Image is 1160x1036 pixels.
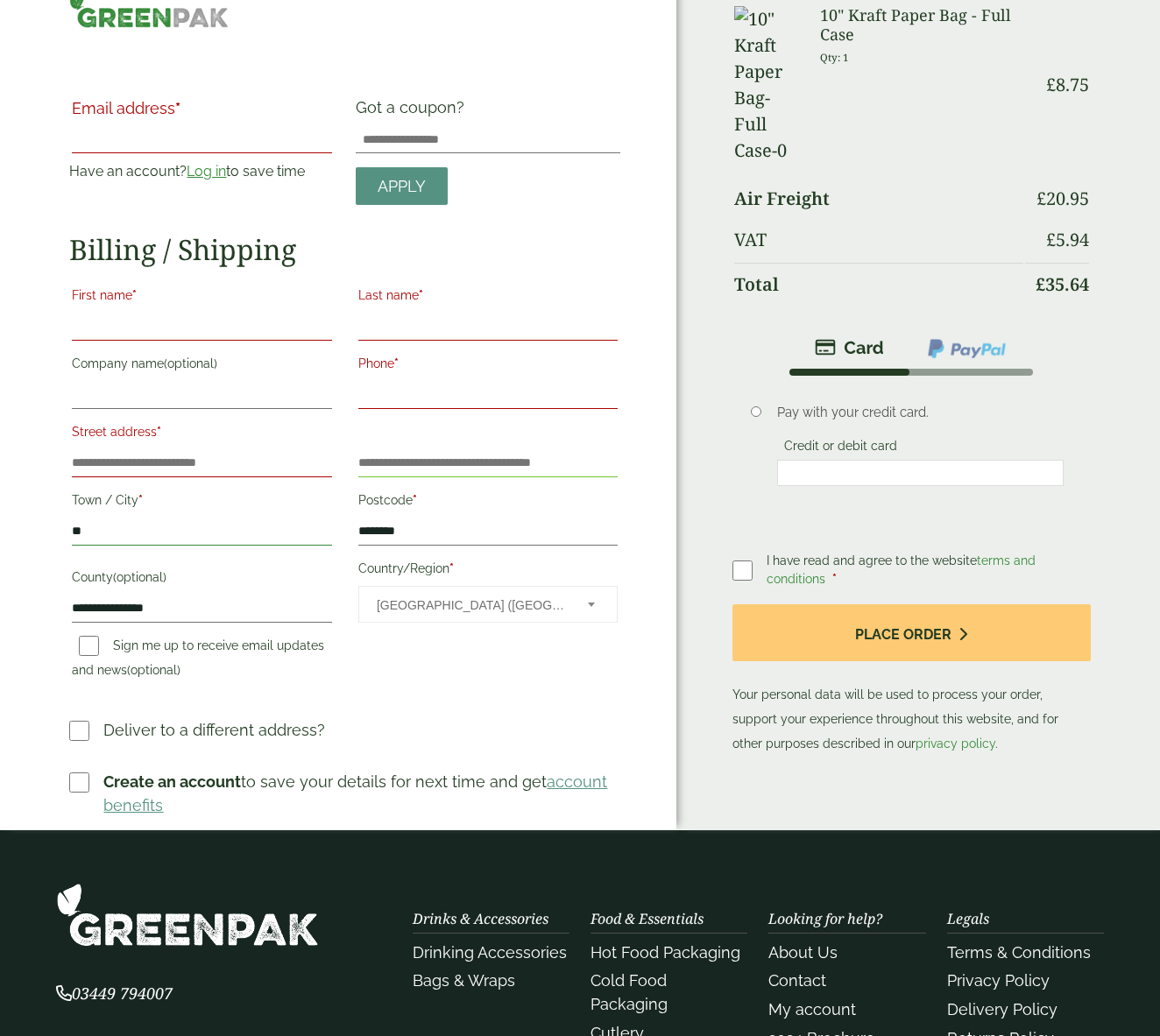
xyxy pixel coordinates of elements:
[72,565,331,595] label: County
[358,351,618,381] label: Phone
[377,587,564,624] span: United Kingdom (UK)
[732,604,1090,756] p: Your personal data will be used to process your order, support your experience throughout this we...
[591,971,668,1013] a: Cold Food Packaging
[356,98,471,125] label: Got a coupon?
[103,772,241,791] strong: Create an account
[926,337,1008,360] img: ppcp-gateway.png
[1046,73,1056,96] span: £
[591,943,740,962] a: Hot Food Packaging
[1036,187,1046,210] span: £
[413,943,567,962] a: Drinking Accessories
[1046,73,1089,96] bdi: 8.75
[1046,228,1056,251] span: £
[947,943,1091,962] a: Terms & Conditions
[820,51,849,64] small: Qty: 1
[916,736,995,751] a: privacy policy
[69,233,620,266] h2: Billing / Shipping
[782,465,1058,481] iframe: Secure card payment input frame
[815,337,884,358] img: stripe.png
[356,167,448,205] a: Apply
[113,570,166,584] span: (optional)
[1036,187,1089,210] bdi: 20.95
[832,572,837,586] abbr: required
[734,219,1022,261] th: VAT
[358,556,618,586] label: Country/Region
[103,770,620,817] p: to save your details for next time and get
[768,971,826,990] a: Contact
[777,439,904,458] label: Credit or debit card
[734,190,830,208] label: Air Freight
[157,425,161,439] abbr: required
[767,553,1036,586] span: I have read and agree to the website
[768,943,838,962] a: About Us
[72,488,331,518] label: Town / City
[378,177,426,196] span: Apply
[413,971,515,990] a: Bags & Wraps
[72,283,331,313] label: First name
[449,561,454,575] abbr: required
[72,101,331,125] label: Email address
[358,488,618,518] label: Postcode
[820,6,1023,44] h3: 10" Kraft Paper Bag - Full Case
[947,971,1050,990] a: Privacy Policy
[1036,272,1089,296] bdi: 35.64
[127,663,180,677] span: (optional)
[72,419,331,449] label: Street address
[419,288,423,302] abbr: required
[1046,228,1089,251] bdi: 5.94
[72,351,331,381] label: Company name
[56,986,173,1003] a: 03449 794007
[187,163,226,180] a: Log in
[768,1000,856,1018] a: My account
[138,493,143,507] abbr: required
[734,263,1022,306] th: Total
[947,1000,1057,1018] a: Delivery Policy
[734,6,798,164] img: 10" Kraft Paper Bag-Full Case-0
[69,161,334,182] p: Have an account? to save time
[394,356,399,370] abbr: required
[164,356,217,370] span: (optional)
[358,283,618,313] label: Last name
[132,288,137,302] abbr: required
[358,586,618,623] span: Country/Region
[56,883,319,947] img: GreenPak Supplies
[732,604,1090,661] button: Place order
[56,983,173,1004] span: 03449 794007
[175,99,180,117] abbr: required
[103,718,325,742] p: Deliver to a different address?
[777,403,1064,422] p: Pay with your credit card.
[1036,272,1045,296] span: £
[413,493,417,507] abbr: required
[79,636,99,656] input: Sign me up to receive email updates and news(optional)
[72,638,324,682] label: Sign me up to receive email updates and news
